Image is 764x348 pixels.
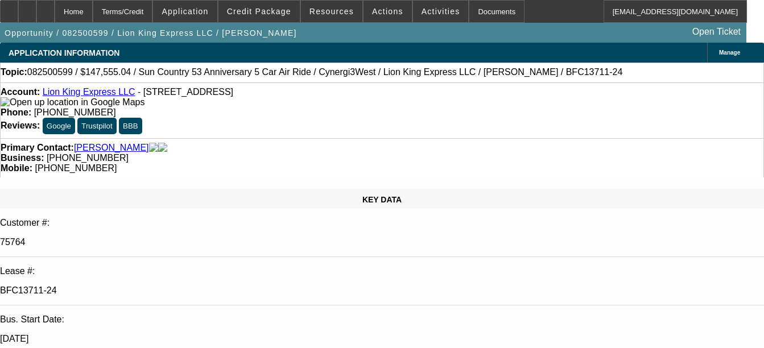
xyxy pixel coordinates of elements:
span: KEY DATA [362,195,402,204]
strong: Primary Contact: [1,143,74,153]
button: Trustpilot [77,118,116,134]
span: [PHONE_NUMBER] [35,163,117,173]
button: Resources [301,1,362,22]
img: linkedin-icon.png [158,143,167,153]
span: 082500599 / $147,555.04 / Sun Country 53 Anniversary 5 Car Air Ride / Cynergi3West / Lion King Ex... [27,67,622,77]
span: APPLICATION INFORMATION [9,48,119,57]
strong: Phone: [1,107,31,117]
button: Activities [413,1,469,22]
a: [PERSON_NAME] [74,143,149,153]
span: Credit Package [227,7,291,16]
span: - [STREET_ADDRESS] [138,87,233,97]
a: View Google Maps [1,97,144,107]
strong: Business: [1,153,44,163]
img: facebook-icon.png [149,143,158,153]
span: Application [162,7,208,16]
strong: Account: [1,87,40,97]
button: Google [43,118,75,134]
span: Opportunity / 082500599 / Lion King Express LLC / [PERSON_NAME] [5,28,297,38]
strong: Topic: [1,67,27,77]
span: Manage [719,49,740,56]
button: Application [153,1,217,22]
button: BBB [119,118,142,134]
img: Open up location in Google Maps [1,97,144,107]
a: Open Ticket [688,22,745,42]
strong: Mobile: [1,163,32,173]
span: Resources [309,7,354,16]
button: Actions [364,1,412,22]
span: [PHONE_NUMBER] [47,153,129,163]
strong: Reviews: [1,121,40,130]
button: Credit Package [218,1,300,22]
span: [PHONE_NUMBER] [34,107,116,117]
a: Lion King Express LLC [43,87,135,97]
span: Actions [372,7,403,16]
span: Activities [422,7,460,16]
